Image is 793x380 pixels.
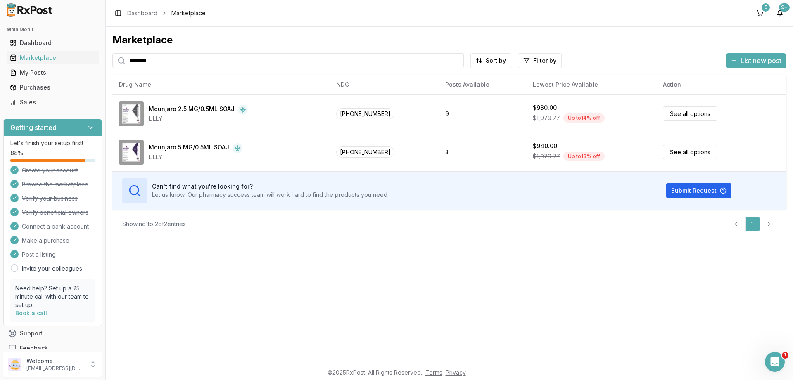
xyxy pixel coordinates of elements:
[762,3,770,12] div: 5
[22,250,56,259] span: Post a listing
[563,152,605,161] div: Up to 13 % off
[3,96,102,109] button: Sales
[773,7,786,20] button: 9+
[439,133,526,171] td: 3
[127,9,157,17] a: Dashboard
[7,50,99,65] a: Marketplace
[336,108,394,119] span: [PHONE_NUMBER]
[753,7,767,20] button: 5
[782,352,788,359] span: 1
[10,139,95,147] p: Let's finish your setup first!
[10,39,95,47] div: Dashboard
[533,152,560,160] span: $1,079.77
[779,3,790,12] div: 9+
[533,104,557,112] div: $930.00
[149,115,248,123] div: LILLY
[745,217,760,231] a: 1
[7,35,99,50] a: Dashboard
[726,57,786,66] a: List new post
[112,75,330,94] th: Drug Name
[518,53,562,68] button: Filter by
[439,75,526,94] th: Posts Available
[446,369,466,376] a: Privacy
[425,369,442,376] a: Terms
[15,309,47,316] a: Book a call
[336,146,394,158] span: [PHONE_NUMBER]
[330,75,439,94] th: NDC
[7,65,99,80] a: My Posts
[15,284,90,309] p: Need help? Set up a 25 minute call with our team to set up.
[22,208,88,217] span: Verify beneficial owners
[149,105,235,115] div: Mounjaro 2.5 MG/0.5ML SOAJ
[22,194,78,203] span: Verify your business
[119,140,144,165] img: Mounjaro 5 MG/0.5ML SOAJ
[22,166,78,175] span: Create your account
[533,57,556,65] span: Filter by
[7,95,99,110] a: Sales
[726,53,786,68] button: List new post
[26,357,84,365] p: Welcome
[10,149,23,157] span: 88 %
[149,153,242,161] div: LILLY
[3,51,102,64] button: Marketplace
[7,26,99,33] h2: Main Menu
[10,83,95,92] div: Purchases
[149,143,229,153] div: Mounjaro 5 MG/0.5ML SOAJ
[171,9,206,17] span: Marketplace
[3,3,56,17] img: RxPost Logo
[119,101,144,126] img: Mounjaro 2.5 MG/0.5ML SOAJ
[8,358,21,371] img: User avatar
[3,326,102,341] button: Support
[729,217,776,231] nav: pagination
[10,54,95,62] div: Marketplace
[765,352,785,372] iframe: Intercom live chat
[22,236,69,245] span: Make a purchase
[526,75,656,94] th: Lowest Price Available
[741,56,781,66] span: List new post
[3,81,102,94] button: Purchases
[122,220,186,228] div: Showing 1 to 2 of 2 entries
[3,341,102,356] button: Feedback
[533,142,557,150] div: $940.00
[20,344,48,352] span: Feedback
[3,66,102,79] button: My Posts
[563,113,605,123] div: Up to 14 % off
[22,180,88,189] span: Browse the marketplace
[470,53,511,68] button: Sort by
[7,80,99,95] a: Purchases
[439,94,526,133] td: 9
[663,106,717,121] a: See all options
[656,75,786,94] th: Action
[152,182,389,191] h3: Can't find what you're looking for?
[152,191,389,199] p: Let us know! Our pharmacy success team will work hard to find the products you need.
[10,68,95,77] div: My Posts
[10,98,95,106] div: Sales
[26,365,84,372] p: [EMAIL_ADDRESS][DOMAIN_NAME]
[663,145,717,159] a: See all options
[112,33,786,47] div: Marketplace
[666,183,731,198] button: Submit Request
[533,114,560,122] span: $1,079.77
[127,9,206,17] nav: breadcrumb
[22,222,89,231] span: Connect a bank account
[10,123,57,132] h3: Getting started
[3,36,102,50] button: Dashboard
[22,264,82,273] a: Invite your colleagues
[486,57,506,65] span: Sort by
